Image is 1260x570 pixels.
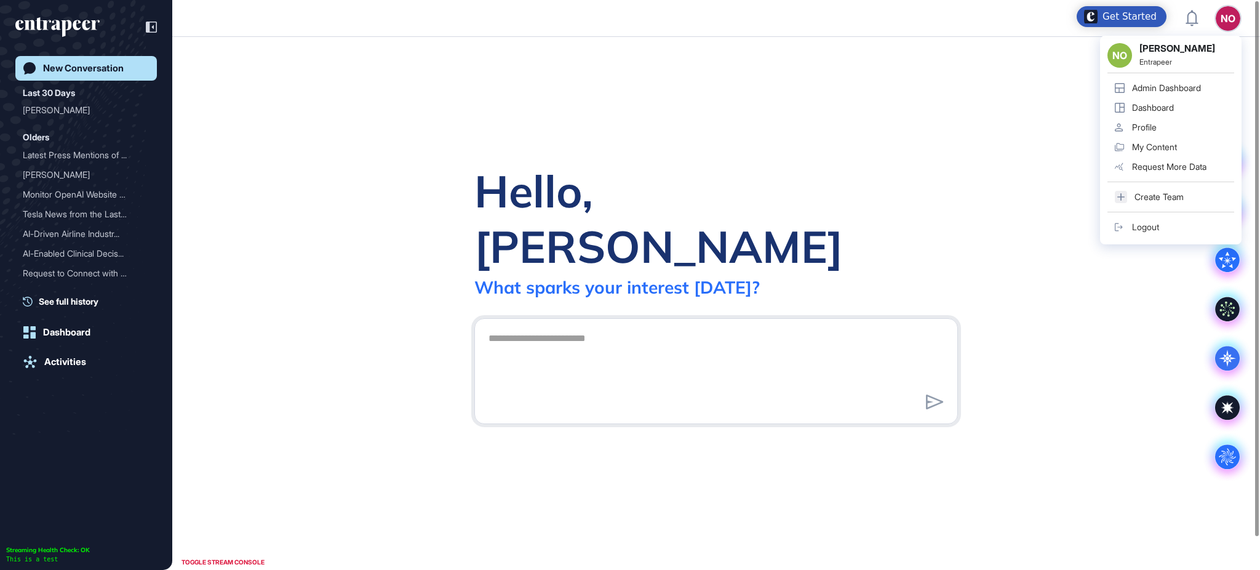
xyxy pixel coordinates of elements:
div: AI-Enabled Clinical Decision Support Software for Infectious Disease Screening and AMR Program [23,244,150,263]
a: Dashboard [15,320,157,345]
div: Monitor OpenAI Website Activity [23,185,150,204]
div: [PERSON_NAME] [23,100,140,120]
div: Activities [44,356,86,367]
div: What sparks your interest [DATE]? [474,276,760,298]
div: Request to Connect with C... [23,263,140,283]
div: Get Started [1102,10,1157,23]
div: Latest Press Mentions of OpenAI [23,145,150,165]
div: Reese [23,165,150,185]
a: Activities [15,350,157,374]
div: Last 30 Days [23,86,75,100]
div: Open Get Started checklist [1077,6,1166,27]
div: Olders [23,130,49,145]
div: Tesla News from the Last Two Weeks [23,204,150,224]
div: TOGGLE STREAM CONSOLE [178,555,268,570]
a: New Conversation [15,56,157,81]
div: [PERSON_NAME] [23,283,140,303]
div: [PERSON_NAME] [23,165,140,185]
div: Dashboard [43,327,90,338]
div: AI-Driven Airline Industry Updates [23,224,150,244]
div: Hello, [PERSON_NAME] [474,163,958,274]
div: Monitor OpenAI Website Ac... [23,185,140,204]
div: AI-Driven Airline Industr... [23,224,140,244]
a: See full history [23,295,157,308]
div: Request to Connect with Curie [23,263,150,283]
button: NO [1216,6,1240,31]
div: Latest Press Mentions of ... [23,145,140,165]
div: New Conversation [43,63,124,74]
span: See full history [39,295,98,308]
div: Curie [23,100,150,120]
img: launcher-image-alternative-text [1084,10,1098,23]
div: entrapeer-logo [15,17,100,37]
div: Reese [23,283,150,303]
div: Tesla News from the Last ... [23,204,140,224]
div: AI-Enabled Clinical Decis... [23,244,140,263]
